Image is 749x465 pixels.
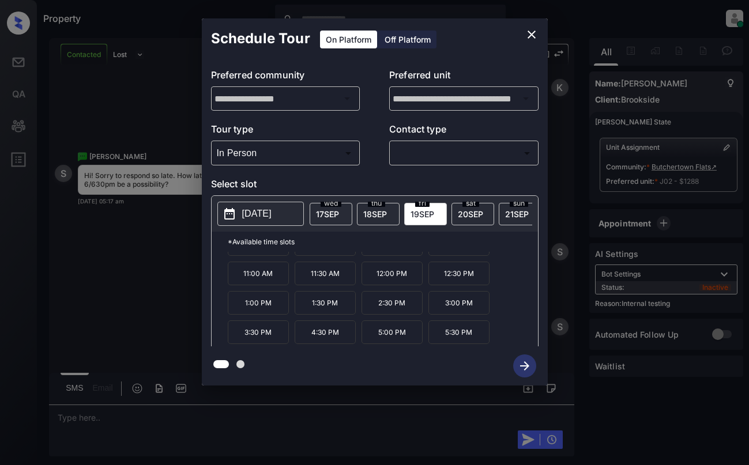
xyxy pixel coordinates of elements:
[214,143,357,162] div: In Person
[404,203,447,225] div: date-select
[228,291,289,315] p: 1:00 PM
[242,207,272,221] p: [DATE]
[211,122,360,141] p: Tour type
[379,31,436,48] div: Off Platform
[389,122,539,141] p: Contact type
[362,320,423,344] p: 5:00 PM
[505,209,529,219] span: 21 SEP
[451,203,494,225] div: date-select
[368,200,385,207] span: thu
[363,209,387,219] span: 18 SEP
[362,291,423,315] p: 2:30 PM
[458,209,483,219] span: 20 SEP
[295,262,356,285] p: 11:30 AM
[228,320,289,344] p: 3:30 PM
[428,320,490,344] p: 5:30 PM
[295,291,356,315] p: 1:30 PM
[211,177,539,195] p: Select slot
[362,262,423,285] p: 12:00 PM
[411,209,434,219] span: 19 SEP
[415,200,430,207] span: fri
[217,202,304,226] button: [DATE]
[295,320,356,344] p: 4:30 PM
[202,18,319,59] h2: Schedule Tour
[389,68,539,86] p: Preferred unit
[357,203,400,225] div: date-select
[510,200,528,207] span: sun
[228,262,289,285] p: 11:00 AM
[428,262,490,285] p: 12:30 PM
[320,31,377,48] div: On Platform
[316,209,339,219] span: 17 SEP
[211,68,360,86] p: Preferred community
[462,200,479,207] span: sat
[310,203,352,225] div: date-select
[520,23,543,46] button: close
[506,351,543,381] button: btn-next
[228,232,538,252] p: *Available time slots
[321,200,341,207] span: wed
[428,291,490,315] p: 3:00 PM
[499,203,541,225] div: date-select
